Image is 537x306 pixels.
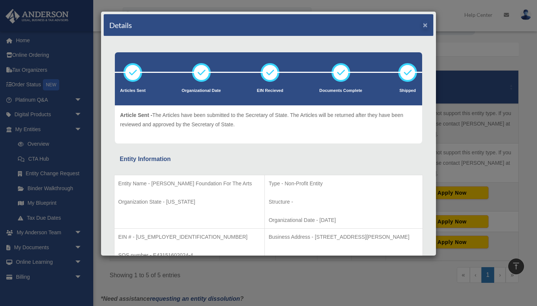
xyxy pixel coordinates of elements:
[268,179,419,188] p: Type - Non-Profit Entity
[120,111,417,129] p: The Articles have been submitted to the Secretary of State. The Articles will be returned after t...
[398,87,417,95] p: Shipped
[120,87,145,95] p: Articles Sent
[268,216,419,225] p: Organizational Date - [DATE]
[109,20,132,30] h4: Details
[118,251,261,260] p: SOS number - E43151602024-4
[118,232,261,242] p: EIN # - [US_EMPLOYER_IDENTIFICATION_NUMBER]
[182,87,221,95] p: Organizational Date
[120,112,152,118] span: Article Sent -
[118,179,261,188] p: Entity Name - [PERSON_NAME] Foundation For The Arts
[268,197,419,207] p: Structure -
[257,87,283,95] p: EIN Recieved
[118,197,261,207] p: Organization State - [US_STATE]
[423,21,428,29] button: ×
[319,87,362,95] p: Documents Complete
[120,154,417,164] div: Entity Information
[268,232,419,242] p: Business Address - [STREET_ADDRESS][PERSON_NAME]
